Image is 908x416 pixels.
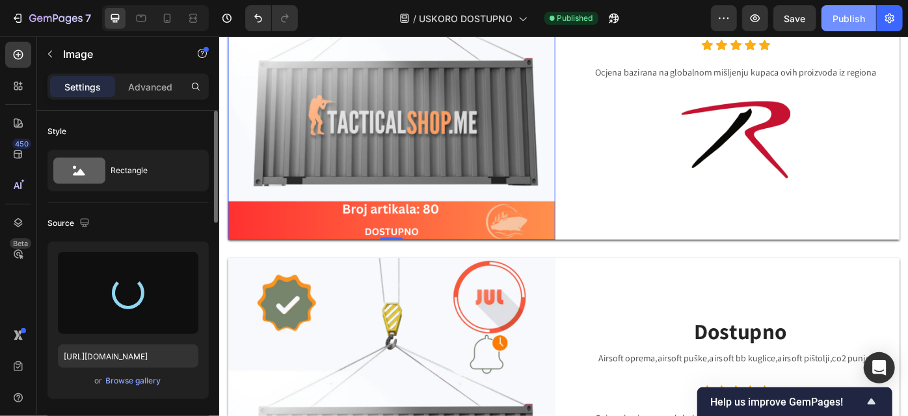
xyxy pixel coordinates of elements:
span: USKORO DOSTUPNO [420,12,513,25]
div: Publish [833,12,865,25]
iframe: Design area [219,36,908,416]
span: Help us improve GemPages! [710,396,864,408]
span: Save [784,13,806,24]
p: 7 [85,10,91,26]
p: Image [63,46,174,62]
span: Published [557,12,593,24]
div: Style [47,126,66,137]
span: or [95,373,103,389]
span: / [414,12,417,25]
div: Undo/Redo [245,5,298,31]
button: Publish [821,5,876,31]
button: Show survey - Help us improve GemPages! [710,394,879,409]
div: Rectangle [111,156,190,186]
button: Save [773,5,816,31]
input: https://example.com/image.jpg [58,344,198,368]
div: Beta [10,238,31,249]
img: gempages_482937043656115218-0bc92020-b6a0-4c7d-96b4-07403f7048a6.jpg [524,71,647,164]
button: Browse gallery [105,374,162,387]
div: Browse gallery [106,375,161,387]
p: Airsoft oprema,airsoft puške,airsoft bb kuglice,airsoft pištolji,co2 punjenja [412,357,769,373]
p: Settings [64,80,101,94]
div: Open Intercom Messenger [864,352,895,383]
div: Source [47,215,92,232]
button: 7 [5,5,97,31]
h2: Dostupno [410,318,771,351]
p: Advanced [128,80,172,94]
p: Ocjena bazirana na globalnom mišljenju kupaca ovih proizvoda iz regiona [401,33,769,49]
div: 450 [12,139,31,149]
